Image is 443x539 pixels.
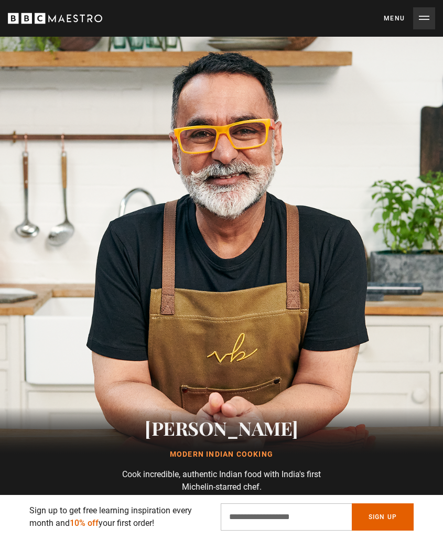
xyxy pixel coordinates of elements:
[117,468,327,493] p: Cook incredible, authentic Indian food with India's first Michelin-starred chef.
[352,503,414,531] button: Sign Up
[384,7,435,29] button: Toggle navigation
[8,10,102,26] svg: BBC Maestro
[29,504,208,530] p: Sign up to get free learning inspiration every month and your first order!
[62,449,381,460] h1: Modern Indian Cooking
[70,518,99,528] span: 10% off
[62,415,381,441] h2: [PERSON_NAME]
